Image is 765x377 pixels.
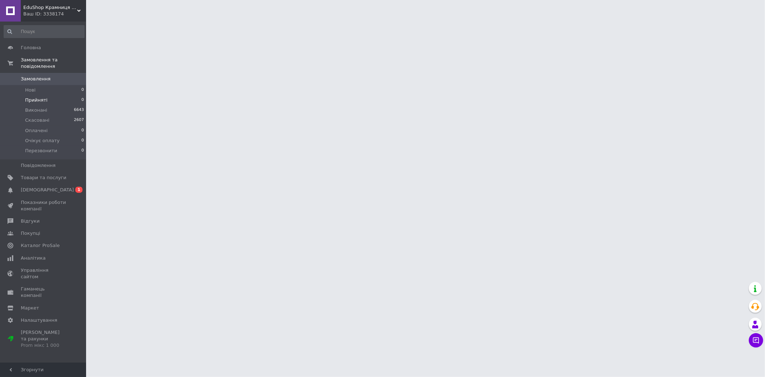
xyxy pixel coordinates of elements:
[74,107,84,113] span: 6643
[25,148,57,154] span: Перезвонити
[23,4,77,11] span: EduShop Крамниця освіти
[81,138,84,144] span: 0
[25,107,47,113] span: Виконані
[21,45,41,51] span: Головна
[21,174,66,181] span: Товари та послуги
[75,187,82,193] span: 1
[81,97,84,103] span: 0
[749,333,763,348] button: Чат з покупцем
[81,148,84,154] span: 0
[21,242,60,249] span: Каталог ProSale
[21,230,40,237] span: Покупці
[21,342,66,349] div: Prom мікс 1 000
[4,25,85,38] input: Пошук
[23,11,86,17] div: Ваш ID: 3338174
[25,87,36,93] span: Нові
[25,97,47,103] span: Прийняті
[25,138,60,144] span: Очікує оплату
[21,255,46,261] span: Аналітика
[25,127,48,134] span: Оплачені
[21,218,39,224] span: Відгуки
[81,87,84,93] span: 0
[74,117,84,124] span: 2607
[21,267,66,280] span: Управління сайтом
[25,117,49,124] span: Скасовані
[21,187,74,193] span: [DEMOGRAPHIC_DATA]
[21,57,86,70] span: Замовлення та повідомлення
[21,162,56,169] span: Повідомлення
[21,317,57,324] span: Налаштування
[21,76,51,82] span: Замовлення
[81,127,84,134] span: 0
[21,199,66,212] span: Показники роботи компанії
[21,329,66,349] span: [PERSON_NAME] та рахунки
[21,305,39,311] span: Маркет
[21,286,66,299] span: Гаманець компанії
